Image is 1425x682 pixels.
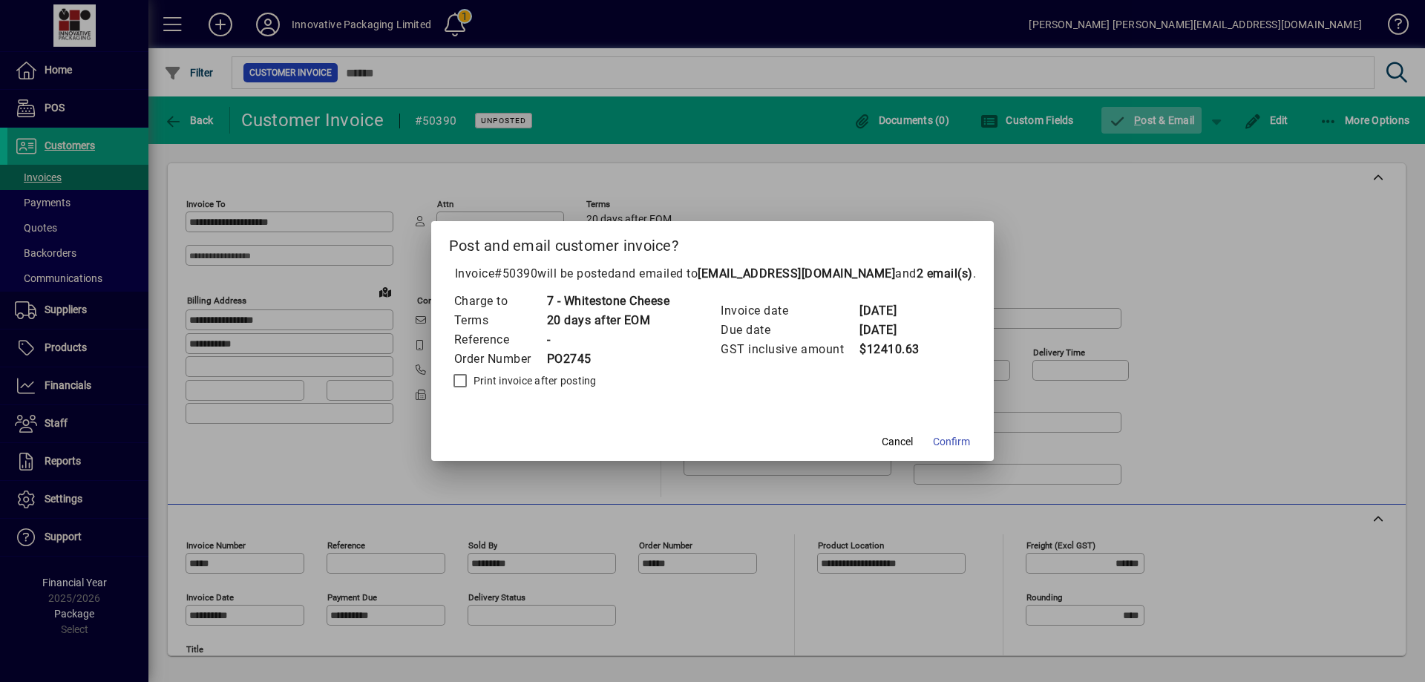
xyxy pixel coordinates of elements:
[546,350,670,369] td: PO2745
[494,266,537,281] span: #50390
[720,340,859,359] td: GST inclusive amount
[453,311,546,330] td: Terms
[720,301,859,321] td: Invoice date
[453,350,546,369] td: Order Number
[917,266,973,281] b: 2 email(s)
[546,330,670,350] td: -
[615,266,973,281] span: and emailed to
[698,266,895,281] b: [EMAIL_ADDRESS][DOMAIN_NAME]
[471,373,597,388] label: Print invoice after posting
[431,221,995,264] h2: Post and email customer invoice?
[546,311,670,330] td: 20 days after EOM
[859,340,920,359] td: $12410.63
[874,428,921,455] button: Cancel
[546,292,670,311] td: 7 - Whitestone Cheese
[720,321,859,340] td: Due date
[927,428,976,455] button: Confirm
[449,265,977,283] p: Invoice will be posted .
[453,330,546,350] td: Reference
[933,434,970,450] span: Confirm
[882,434,913,450] span: Cancel
[453,292,546,311] td: Charge to
[859,301,920,321] td: [DATE]
[859,321,920,340] td: [DATE]
[895,266,973,281] span: and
